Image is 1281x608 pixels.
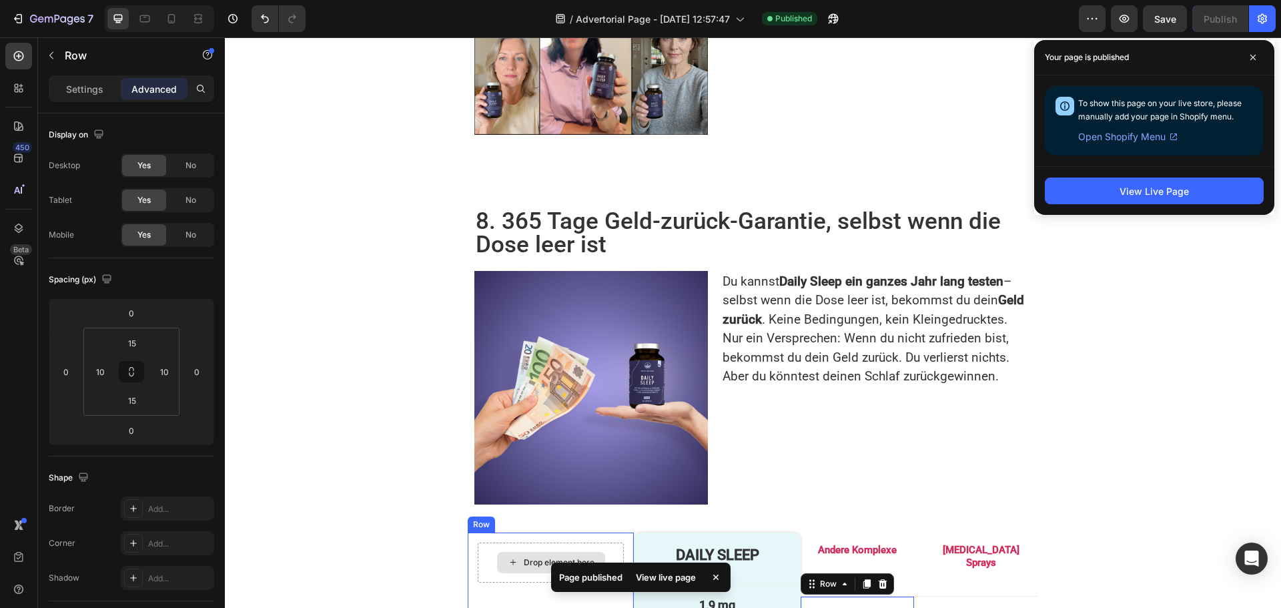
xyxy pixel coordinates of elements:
[708,507,805,533] p: [MEDICAL_DATA] Sprays
[584,507,681,520] p: Andere Komplexe
[118,303,145,323] input: 0
[1154,13,1176,25] span: Save
[154,362,174,382] input: 10px
[1078,98,1242,121] span: To show this page on your live store, please manually add your page in Shopify menu.
[775,13,812,25] span: Published
[49,537,75,549] div: Corner
[49,503,75,515] div: Border
[13,142,32,153] div: 450
[576,12,730,26] span: Advertorial Page - [DATE] 12:57:47
[246,481,268,493] div: Row
[49,126,107,144] div: Display on
[1204,12,1237,26] div: Publish
[707,569,807,585] div: Rich Text Editor. Editing area: main
[225,37,1281,608] iframe: Design area
[628,568,704,587] div: View live page
[570,12,573,26] span: /
[148,538,211,550] div: Add...
[90,362,110,382] input: 10px
[250,171,807,220] h2: 8. 365 Tage Geld-zurück-Garantie, selbst wenn die Dose leer ist
[49,194,72,206] div: Tablet
[65,47,178,63] p: Row
[49,160,80,172] div: Desktop
[49,271,115,289] div: Spacing (px)
[118,420,145,440] input: 0
[1192,5,1248,32] button: Publish
[137,229,151,241] span: Yes
[1236,543,1268,575] div: Open Intercom Messenger
[1045,178,1264,204] button: View Live Page
[137,160,151,172] span: Yes
[185,229,196,241] span: No
[119,333,145,353] input: 15px
[49,469,91,487] div: Shape
[252,5,306,32] div: Undo/Redo
[5,5,99,32] button: 7
[87,11,93,27] p: 7
[554,236,779,252] strong: Daily Sleep ein ganzes Jahr lang testen
[250,234,483,467] img: Listicle-Bilder_DSL6-1024x1024.jpg
[1045,51,1129,64] p: Your page is published
[498,235,805,349] p: Du kannst – selbst wenn die Dose leer ist, bekommst du dein . Keine Bedingungen, kein Kleingedruc...
[49,229,74,241] div: Mobile
[137,194,151,206] span: Yes
[1143,5,1187,32] button: Save
[148,503,211,515] div: Add...
[420,507,564,529] p: DAILY SLEEP
[417,559,567,577] p: 1,9 mg
[66,82,103,96] p: Settings
[185,160,196,172] span: No
[10,244,32,255] div: Beta
[131,82,177,96] p: Advanced
[185,194,196,206] span: No
[49,572,79,584] div: Shadow
[592,541,614,553] div: Row
[187,362,207,382] input: 0
[559,571,622,584] p: Page published
[56,362,76,382] input: 0
[498,255,799,290] strong: Geld zurück
[148,573,211,585] div: Add...
[1120,184,1189,198] div: View Live Page
[299,520,370,531] div: Drop element here
[119,390,145,410] input: 15px
[1078,129,1166,145] span: Open Shopify Menu
[582,569,683,585] div: Rich Text Editor. Editing area: main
